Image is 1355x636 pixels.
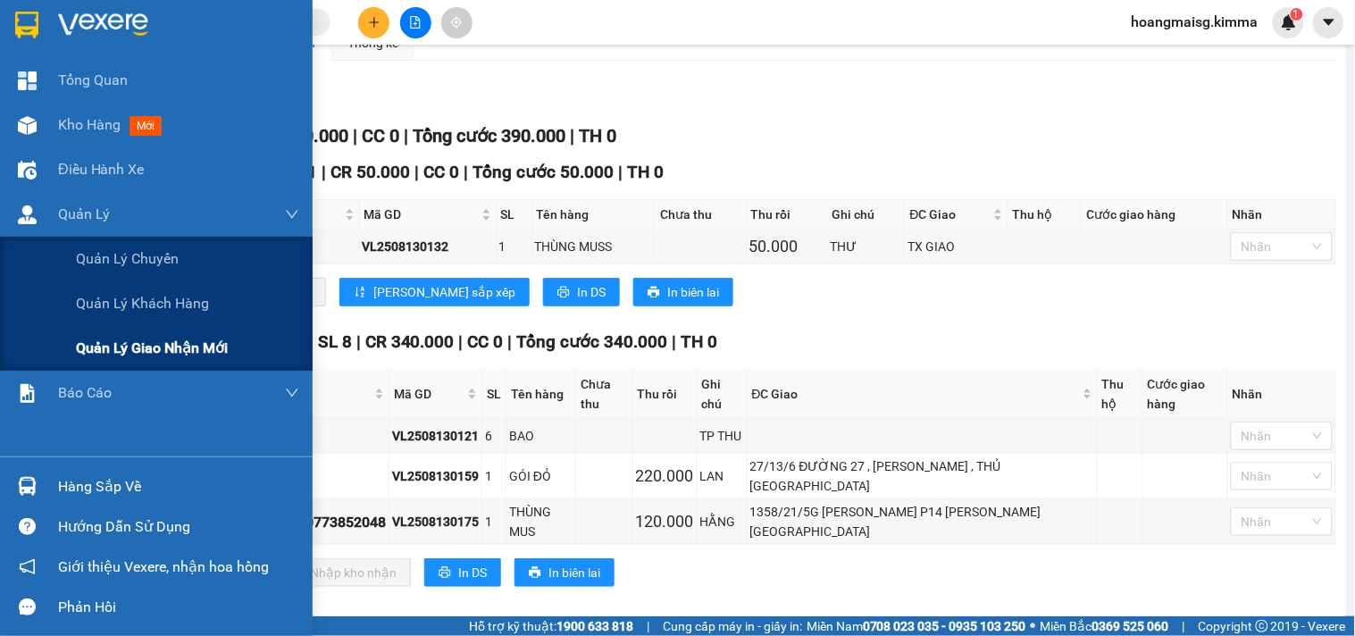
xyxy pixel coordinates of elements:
div: 1 [485,512,503,531]
span: Hỗ trợ kỹ thuật: [469,616,633,636]
button: printerIn biên lai [514,558,615,587]
th: Ghi chú [828,200,906,230]
div: Hướng dẫn sử dụng [58,514,299,540]
div: 1 [499,237,529,256]
div: Hàng sắp về [58,473,299,500]
li: VP TP. [PERSON_NAME] [9,96,123,136]
div: 1 [485,466,503,486]
img: warehouse-icon [18,205,37,224]
button: sort-ascending[PERSON_NAME] sắp xếp [339,278,530,306]
span: In biên lai [667,282,719,302]
span: | [356,331,361,352]
span: Miền Bắc [1041,616,1169,636]
span: Tổng cước 50.000 [473,162,614,182]
span: | [673,331,677,352]
span: | [414,162,419,182]
span: | [647,616,649,636]
span: ĐC Giao [752,384,1079,404]
span: caret-down [1321,14,1337,30]
div: THÙNG MUS [509,502,573,541]
td: VL2508130159 [389,454,482,499]
div: TP THU [700,426,744,446]
button: printerIn DS [543,278,620,306]
th: Cước giao hàng [1082,200,1228,230]
span: printer [529,566,541,581]
div: VL2508130175 [392,512,479,531]
span: Quản lý chuyến [76,247,179,270]
button: file-add [400,7,431,38]
span: SL 8 [318,331,352,352]
button: printerIn DS [424,558,501,587]
div: 220.000 [636,464,694,489]
th: Thu rồi [747,200,828,230]
b: 107/1 , Đường 2/9 P1, TP Vĩnh Long [123,119,219,172]
span: Báo cáo [58,381,112,404]
span: ⚪️ [1031,623,1036,630]
div: Nhãn [1233,205,1331,224]
span: down [285,207,299,222]
span: [PERSON_NAME] sắp xếp [373,282,515,302]
button: printerIn biên lai [633,278,733,306]
div: 50.000 [749,234,824,259]
span: | [309,331,314,352]
img: warehouse-icon [18,161,37,180]
span: Giới thiệu Vexere, nhận hoa hồng [58,556,269,578]
div: GÓI ĐỎ [509,466,573,486]
img: solution-icon [18,384,37,403]
span: Mã GD [394,384,464,404]
img: logo-vxr [15,12,38,38]
th: SL [497,200,532,230]
span: plus [368,16,381,29]
span: CR 50.000 [330,162,410,182]
th: Thu rồi [633,370,698,419]
strong: 0369 525 060 [1092,619,1169,633]
th: Ghi chú [698,370,748,419]
span: Điều hành xe [58,158,145,180]
span: Cung cấp máy in - giấy in: [663,616,802,636]
strong: 1900 633 818 [556,619,633,633]
span: Tổng cước 390.000 [413,125,565,146]
img: dashboard-icon [18,71,37,90]
button: plus [358,7,389,38]
span: notification [19,558,36,575]
span: CC 0 [423,162,459,182]
div: LAN [700,466,744,486]
span: down [285,386,299,400]
td: VL2508130175 [389,499,482,545]
li: VP Vĩnh Long [123,96,238,116]
th: SL [482,370,506,419]
span: CC 0 [362,125,399,146]
div: THƯ [831,237,902,256]
th: Chưa thu [576,370,632,419]
div: HẰNG [700,512,744,531]
th: Thu hộ [1008,200,1082,230]
span: hoangmaisg.kimma [1117,11,1273,33]
img: logo.jpg [9,9,71,71]
span: Miền Nam [807,616,1026,636]
div: 120.000 [636,509,694,534]
span: | [322,162,326,182]
th: Tên hàng [532,200,656,230]
span: | [1183,616,1185,636]
span: | [404,125,408,146]
span: TH 0 [682,331,718,352]
div: Phản hồi [58,594,299,621]
div: 6 [485,426,503,446]
span: message [19,598,36,615]
span: | [508,331,513,352]
span: printer [439,566,451,581]
th: Cước giao hàng [1143,370,1228,419]
img: warehouse-icon [18,477,37,496]
span: CC 0 [468,331,504,352]
span: ĐC Giao [910,205,990,224]
span: | [464,162,468,182]
span: Kho hàng [58,116,121,133]
div: VL2508130159 [392,466,479,486]
li: [PERSON_NAME] - 0931936768 [9,9,259,76]
span: | [618,162,623,182]
span: Quản Lý [58,203,110,225]
span: aim [450,16,463,29]
div: Nhãn [1233,384,1331,404]
span: copyright [1256,620,1268,632]
span: Tổng Quan [58,69,128,91]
